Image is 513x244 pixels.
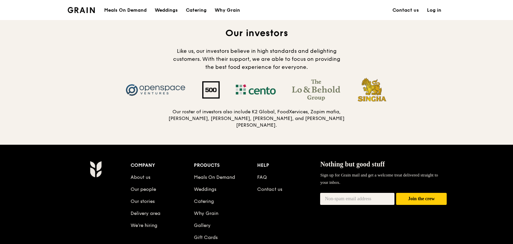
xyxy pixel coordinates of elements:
[284,79,348,101] img: The Lo & Behold Group
[228,79,284,101] img: Cento Ventures
[257,174,267,180] a: FAQ
[131,161,194,170] div: Company
[194,235,218,240] a: Gift Cards
[194,161,257,170] div: Products
[225,27,288,39] span: Our investors
[388,0,423,20] a: Contact us
[194,81,228,99] img: 500 Startups
[194,187,216,192] a: Weddings
[186,0,207,20] div: Catering
[348,77,396,103] img: Singha
[257,161,320,170] div: Help
[211,0,244,20] a: Why Grain
[215,0,240,20] div: Why Grain
[423,0,445,20] a: Log in
[194,223,211,228] a: Gallery
[396,193,447,205] button: Join the crew
[131,199,155,204] a: Our stories
[320,160,385,168] span: Nothing but good stuff
[173,48,340,70] span: Like us, our investors believe in high standards and delighting customers. With their support, we...
[104,0,147,20] div: Meals On Demand
[117,79,194,101] img: Openspace Ventures
[131,211,160,216] a: Delivery area
[320,193,394,205] input: Non-spam email address
[131,187,156,192] a: Our people
[90,161,101,177] img: Grain
[182,0,211,20] a: Catering
[320,172,438,185] span: Sign up for Grain mail and get a welcome treat delivered straight to your inbox.
[194,199,214,204] a: Catering
[168,109,345,129] h5: Our roster of investors also include K2 Global, FoodXervices, Zopim mafia, [PERSON_NAME], [PERSON...
[131,223,157,228] a: We’re hiring
[194,174,235,180] a: Meals On Demand
[257,187,282,192] a: Contact us
[68,7,95,13] img: Grain
[155,0,178,20] div: Weddings
[194,211,218,216] a: Why Grain
[151,0,182,20] a: Weddings
[131,174,150,180] a: About us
